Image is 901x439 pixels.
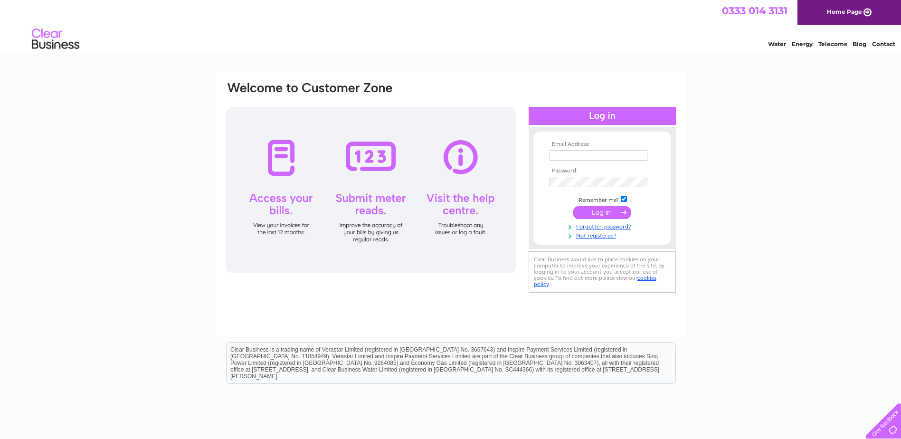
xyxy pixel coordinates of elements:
a: Blog [853,40,866,48]
a: Telecoms [818,40,847,48]
a: 0333 014 3131 [722,5,787,17]
a: cookies policy [534,275,656,287]
a: Energy [792,40,813,48]
a: Contact [872,40,895,48]
th: Email Address: [547,141,657,148]
td: Remember me? [547,194,657,204]
th: Password: [547,168,657,174]
div: Clear Business would like to place cookies on your computer to improve your experience of the sit... [529,251,676,293]
a: Not registered? [550,230,657,239]
input: Submit [573,206,631,219]
img: logo.png [31,25,80,54]
div: Clear Business is a trading name of Verastar Limited (registered in [GEOGRAPHIC_DATA] No. 3667643... [227,5,675,46]
a: Forgotten password? [550,221,657,230]
a: Water [768,40,786,48]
